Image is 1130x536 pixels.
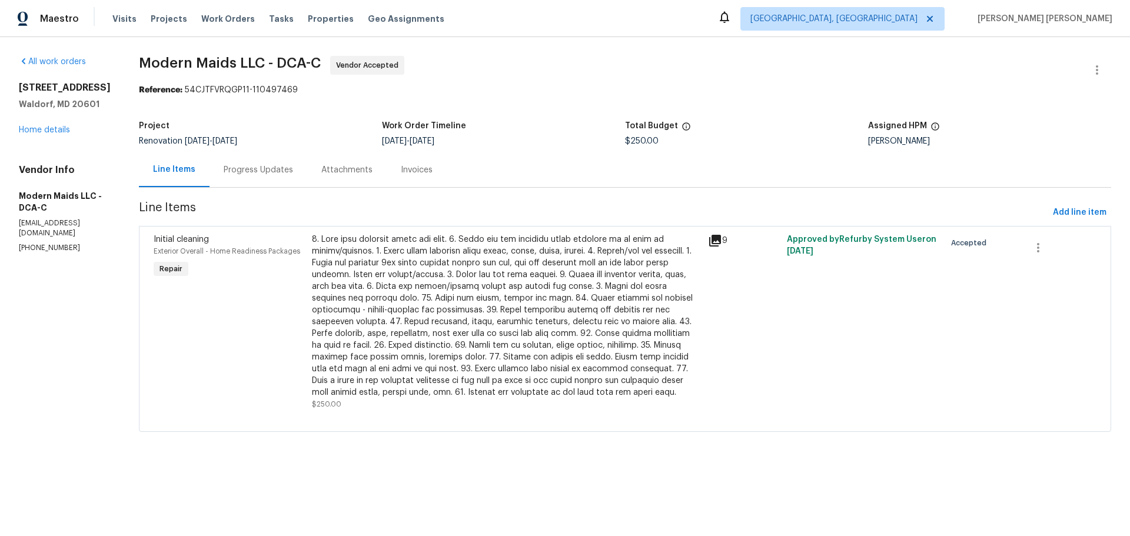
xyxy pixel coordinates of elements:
[787,247,813,255] span: [DATE]
[185,137,237,145] span: -
[40,13,79,25] span: Maestro
[308,13,354,25] span: Properties
[973,13,1112,25] span: [PERSON_NAME] [PERSON_NAME]
[625,137,659,145] span: $250.00
[224,164,293,176] div: Progress Updates
[930,122,940,137] span: The hpm assigned to this work order.
[410,137,434,145] span: [DATE]
[269,15,294,23] span: Tasks
[154,248,300,255] span: Exterior Overall - Home Readiness Packages
[382,137,407,145] span: [DATE]
[112,13,137,25] span: Visits
[19,243,111,253] p: [PHONE_NUMBER]
[19,218,111,238] p: [EMAIL_ADDRESS][DOMAIN_NAME]
[336,59,403,71] span: Vendor Accepted
[19,98,111,110] h5: Waldorf, MD 20601
[19,126,70,134] a: Home details
[139,56,321,70] span: Modern Maids LLC - DCA-C
[868,137,1111,145] div: [PERSON_NAME]
[153,164,195,175] div: Line Items
[625,122,678,130] h5: Total Budget
[185,137,210,145] span: [DATE]
[787,235,936,255] span: Approved by Refurby System User on
[19,58,86,66] a: All work orders
[1048,202,1111,224] button: Add line item
[708,234,780,248] div: 9
[151,13,187,25] span: Projects
[154,235,209,244] span: Initial cleaning
[1053,205,1106,220] span: Add line item
[19,82,111,94] h2: [STREET_ADDRESS]
[139,84,1111,96] div: 54CJTFVRQGP11-110497469
[139,86,182,94] b: Reference:
[401,164,433,176] div: Invoices
[312,401,341,408] span: $250.00
[139,122,169,130] h5: Project
[951,237,991,249] span: Accepted
[368,13,444,25] span: Geo Assignments
[382,137,434,145] span: -
[139,137,237,145] span: Renovation
[312,234,701,398] div: 8. Lore ipsu dolorsit ametc adi elit. 6. Seddo eiu tem incididu utlab etdolore ma al enim ad mini...
[201,13,255,25] span: Work Orders
[382,122,466,130] h5: Work Order Timeline
[868,122,927,130] h5: Assigned HPM
[155,263,187,275] span: Repair
[682,122,691,137] span: The total cost of line items that have been proposed by Opendoor. This sum includes line items th...
[750,13,918,25] span: [GEOGRAPHIC_DATA], [GEOGRAPHIC_DATA]
[321,164,373,176] div: Attachments
[19,164,111,176] h4: Vendor Info
[212,137,237,145] span: [DATE]
[139,202,1048,224] span: Line Items
[19,190,111,214] h5: Modern Maids LLC - DCA-C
